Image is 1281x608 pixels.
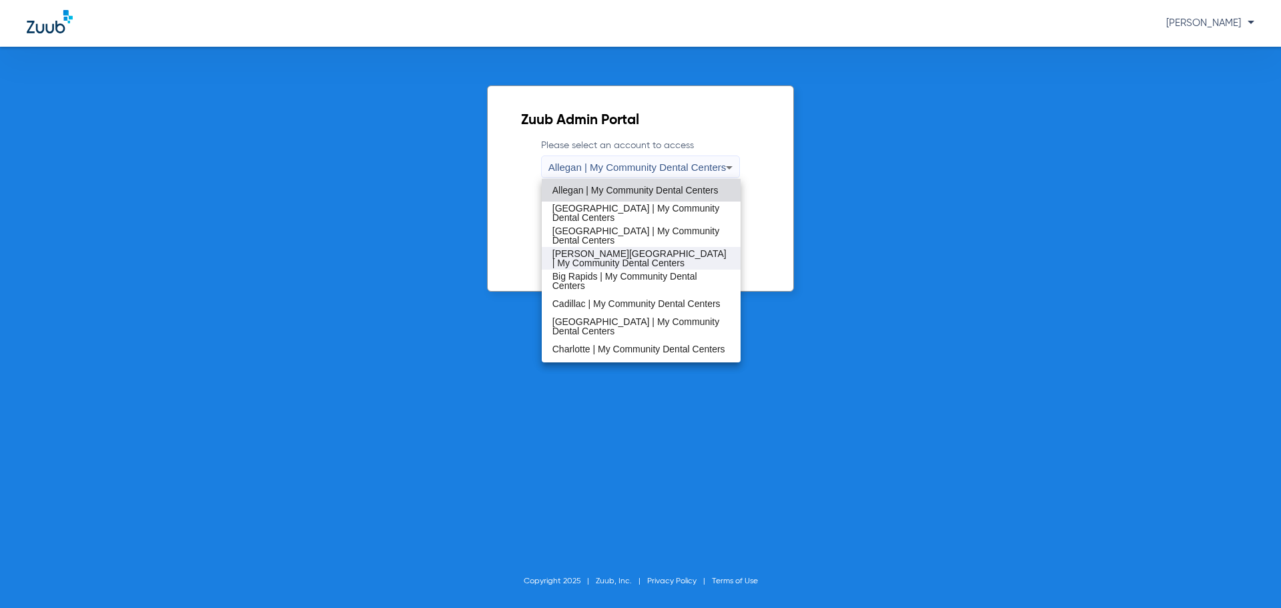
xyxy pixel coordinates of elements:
span: [GEOGRAPHIC_DATA] | My Community Dental Centers [552,204,731,222]
span: [PERSON_NAME][GEOGRAPHIC_DATA] | My Community Dental Centers [552,249,731,268]
span: [GEOGRAPHIC_DATA] | My Community Dental Centers [552,317,731,336]
span: Charlotte | My Community Dental Centers [552,344,725,354]
span: [GEOGRAPHIC_DATA] | My Community Dental Centers [552,226,731,245]
span: Allegan | My Community Dental Centers [552,186,719,195]
span: Big Rapids | My Community Dental Centers [552,272,731,290]
span: Cadillac | My Community Dental Centers [552,299,721,308]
